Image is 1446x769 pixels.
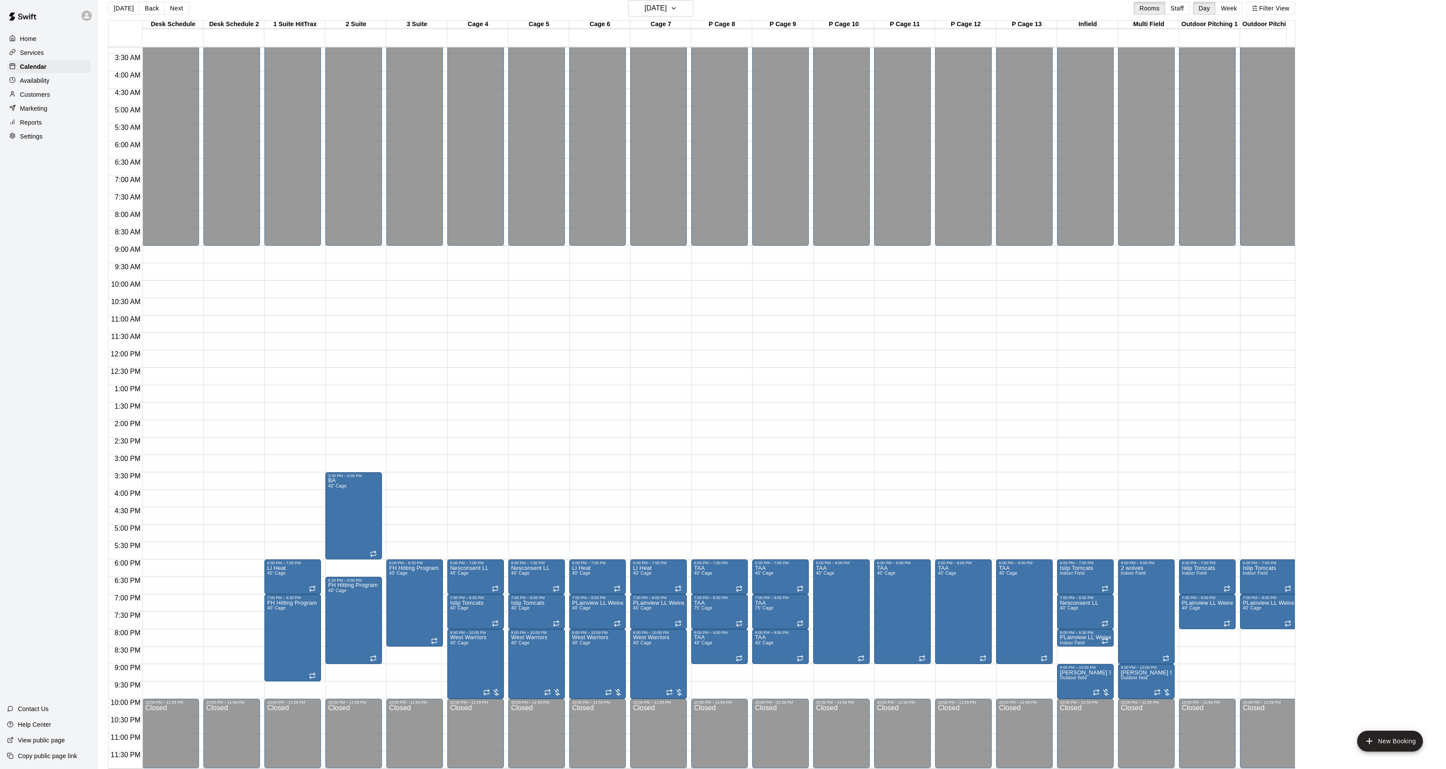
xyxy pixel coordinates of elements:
[1121,571,1145,576] span: Indoor Field
[1243,606,1261,610] span: 40' Cage
[736,585,743,592] span: Recurring event
[113,54,143,61] span: 3:30 AM
[7,32,91,45] a: Home
[7,46,91,59] a: Services
[267,606,285,610] span: 40' Cage
[675,585,682,592] span: Recurring event
[694,606,712,610] span: 75' Cage
[447,699,504,768] div: 10:00 PM – 11:59 PM: Closed
[325,577,382,664] div: 6:30 PM – 9:00 PM: FH Hitting Program
[816,561,867,565] div: 6:00 PM – 9:00 PM
[267,596,318,600] div: 7:00 PM – 9:30 PM
[797,620,804,627] span: Recurring event
[112,542,143,549] span: 5:30 PM
[614,585,621,592] span: Recurring event
[370,550,377,557] span: Recurring event
[1057,664,1114,699] div: 9:00 PM – 10:00 PM: Outdoor field
[325,472,382,559] div: 3:30 PM – 6:00 PM: BA
[935,699,992,768] div: 10:00 PM – 11:59 PM: Closed
[511,596,562,600] div: 7:00 PM – 8:00 PM
[113,246,143,253] span: 9:00 AM
[752,629,809,664] div: 8:00 PM – 9:00 PM: TAA
[605,689,612,696] span: Recurring event
[1179,20,1240,29] div: Outdoor Pitching 1
[755,630,806,635] div: 8:00 PM – 9:00 PM
[109,333,143,340] span: 11:30 AM
[630,20,691,29] div: Cage 7
[112,455,143,462] span: 3:00 PM
[20,118,42,127] p: Reports
[919,655,926,662] span: Recurring event
[935,20,996,29] div: P Cage 12
[1101,585,1108,592] span: Recurring event
[328,578,379,583] div: 6:30 PM – 9:00 PM
[508,20,569,29] div: Cage 5
[874,20,935,29] div: P Cage 11
[7,60,91,73] div: Calendar
[447,559,504,594] div: 6:00 PM – 7:00 PM: Nesconsent LL
[112,594,143,602] span: 7:00 PM
[752,699,809,768] div: 10:00 PM – 11:59 PM: Closed
[572,571,590,576] span: 40' Cage
[20,76,50,85] p: Availability
[113,263,143,271] span: 9:30 AM
[1215,2,1243,15] button: Week
[752,20,813,29] div: P Cage 9
[694,630,745,635] div: 8:00 PM – 9:00 PM
[7,130,91,143] div: Settings
[1182,571,1206,576] span: Indoor Field
[20,62,47,71] p: Calendar
[142,699,199,768] div: 10:00 PM – 11:59 PM: Closed
[7,88,91,101] a: Customers
[113,228,143,236] span: 8:30 AM
[112,664,143,671] span: 9:00 PM
[108,368,142,375] span: 12:30 PM
[112,437,143,445] span: 2:30 PM
[264,594,321,681] div: 7:00 PM – 9:30 PM: FH Hitting Program
[508,594,565,629] div: 7:00 PM – 8:00 PM: Islip Tomcats
[691,594,748,629] div: 7:00 PM – 8:00 PM: TAA
[450,571,468,576] span: 40' Cage
[797,585,804,592] span: Recurring event
[813,699,870,768] div: 10:00 PM – 11:59 PM: Closed
[1246,2,1295,15] button: Filter View
[813,20,874,29] div: P Cage 10
[572,561,623,565] div: 6:00 PM – 7:00 PM
[813,559,870,664] div: 6:00 PM – 9:00 PM: TAA
[386,699,443,768] div: 10:00 PM – 11:59 PM: Closed
[1223,585,1230,592] span: Recurring event
[999,561,1050,565] div: 6:00 PM – 9:00 PM
[1243,561,1294,565] div: 6:00 PM – 7:00 PM
[112,647,143,654] span: 8:30 PM
[109,298,143,305] span: 10:30 AM
[386,559,443,647] div: 6:00 PM – 8:30 PM: FH Hitting Program
[309,585,316,592] span: Recurring event
[20,90,50,99] p: Customers
[1240,559,1297,594] div: 6:00 PM – 7:00 PM: Islip Tomcats
[112,507,143,515] span: 4:30 PM
[877,561,928,565] div: 6:00 PM – 9:00 PM
[1121,561,1172,565] div: 6:00 PM – 9:00 PM
[7,116,91,129] a: Reports
[492,620,499,627] span: Recurring event
[755,561,806,565] div: 6:00 PM – 7:00 PM
[755,571,773,576] span: 40' Cage
[112,612,143,619] span: 7:30 PM
[630,559,687,594] div: 6:00 PM – 7:00 PM: LI Heat
[797,655,804,662] span: Recurring event
[112,577,143,584] span: 6:30 PM
[1057,594,1114,629] div: 7:00 PM – 8:00 PM: Nesconsent LL
[996,699,1053,768] div: 10:00 PM – 11:59 PM: Closed
[1060,606,1078,610] span: 40' Cage
[1118,664,1175,699] div: 9:00 PM – 10:00 PM: Outdoor field
[633,596,684,600] div: 7:00 PM – 8:00 PM
[450,606,468,610] span: 40' Cage
[877,571,895,576] span: 40' Cage
[630,699,687,768] div: 10:00 PM – 11:59 PM: Closed
[1093,689,1100,696] span: Recurring event
[1060,675,1087,680] span: Outdoor field
[691,559,748,594] div: 6:00 PM – 7:00 PM: TAA
[633,571,651,576] span: 40' Cage
[1121,675,1148,680] span: Outdoor field
[145,700,196,705] div: 10:00 PM – 11:59 PM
